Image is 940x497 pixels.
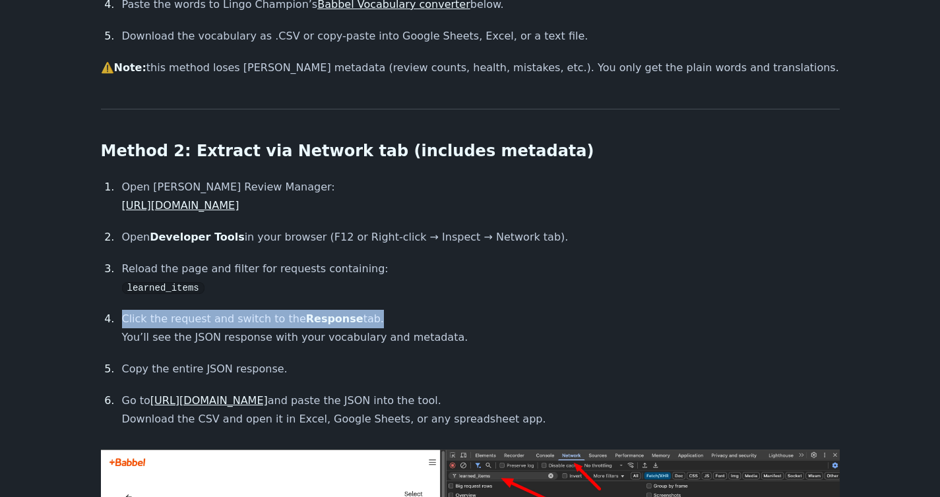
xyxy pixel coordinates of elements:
[122,27,840,45] p: Download the vocabulary as .CSV or copy-paste into Google Sheets, Excel, or a text file.
[150,394,268,407] a: [URL][DOMAIN_NAME]
[122,310,840,347] p: Click the request and switch to the tab. You’ll see the JSON response with your vocabulary and me...
[101,59,840,77] p: ⚠️ this method loses [PERSON_NAME] metadata (review counts, health, mistakes, etc.). You only get...
[122,260,840,297] p: Reload the page and filter for requests containing:
[122,282,204,294] code: learned_items
[114,61,146,74] strong: Note:
[122,392,840,428] p: Go to and paste the JSON into the tool. Download the CSV and open it in Excel, Google Sheets, or ...
[306,312,363,325] strong: Response
[122,360,840,378] p: Copy the entire JSON response.
[101,141,840,162] h2: Method 2: Extract via Network tab (includes metadata)
[122,199,239,212] a: [URL][DOMAIN_NAME]
[122,228,840,247] p: Open in your browser (F12 or Right-click → Inspect → Network tab).
[150,231,244,243] strong: Developer Tools
[122,178,840,215] p: Open [PERSON_NAME] Review Manager:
